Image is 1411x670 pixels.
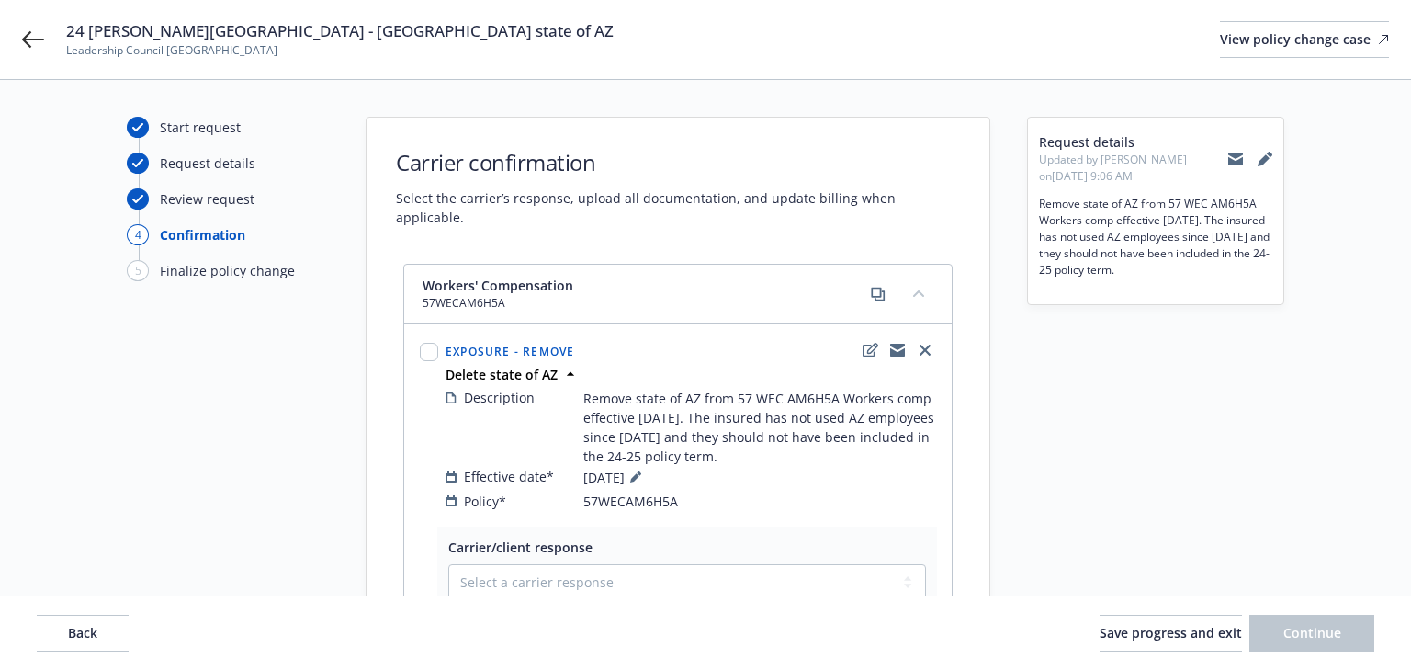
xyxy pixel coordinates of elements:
[583,389,936,466] span: Remove state of AZ from 57 WEC AM6H5A Workers comp effective [DATE]. The insured has not used AZ ...
[37,615,129,652] button: Back
[1100,615,1242,652] button: Save progress and exit
[464,388,535,407] span: Description
[423,276,573,295] span: Workers' Compensation
[583,492,678,511] span: 57WECAM6H5A
[448,539,593,556] span: Carrier/client response
[1039,196,1272,278] span: Remove state of AZ from 57 WEC AM6H5A Workers comp effective [DATE]. The insured has not used AZ ...
[160,225,245,244] div: Confirmation
[1220,22,1389,57] div: View policy change case
[867,283,889,305] a: copy
[68,624,97,642] span: Back
[160,261,295,280] div: Finalize policy change
[904,278,933,308] button: collapse content
[446,344,574,359] span: Exposure - Remove
[1249,615,1374,652] button: Continue
[464,492,506,511] span: Policy*
[404,265,952,324] div: Workers' Compensation57WECAM6H5Acopycollapse content
[66,42,614,59] span: Leadership Council [GEOGRAPHIC_DATA]
[160,153,255,173] div: Request details
[1283,624,1341,642] span: Continue
[396,147,960,177] h1: Carrier confirmation
[127,224,149,245] div: 4
[464,467,554,486] span: Effective date*
[396,188,960,227] span: Select the carrier’s response, upload all documentation, and update billing when applicable.
[423,295,573,312] span: 57WECAM6H5A
[127,260,149,281] div: 5
[1100,624,1242,642] span: Save progress and exit
[1039,132,1228,152] span: Request details
[66,20,614,42] span: 24 [PERSON_NAME][GEOGRAPHIC_DATA] - [GEOGRAPHIC_DATA] state of AZ
[886,339,909,361] a: copyLogging
[446,366,558,383] strong: Delete state of AZ
[859,339,881,361] a: edit
[914,339,936,361] a: close
[160,118,241,137] div: Start request
[160,189,254,209] div: Review request
[583,466,647,488] span: [DATE]
[1220,21,1389,58] a: View policy change case
[1039,152,1228,185] span: Updated by [PERSON_NAME] on [DATE] 9:06 AM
